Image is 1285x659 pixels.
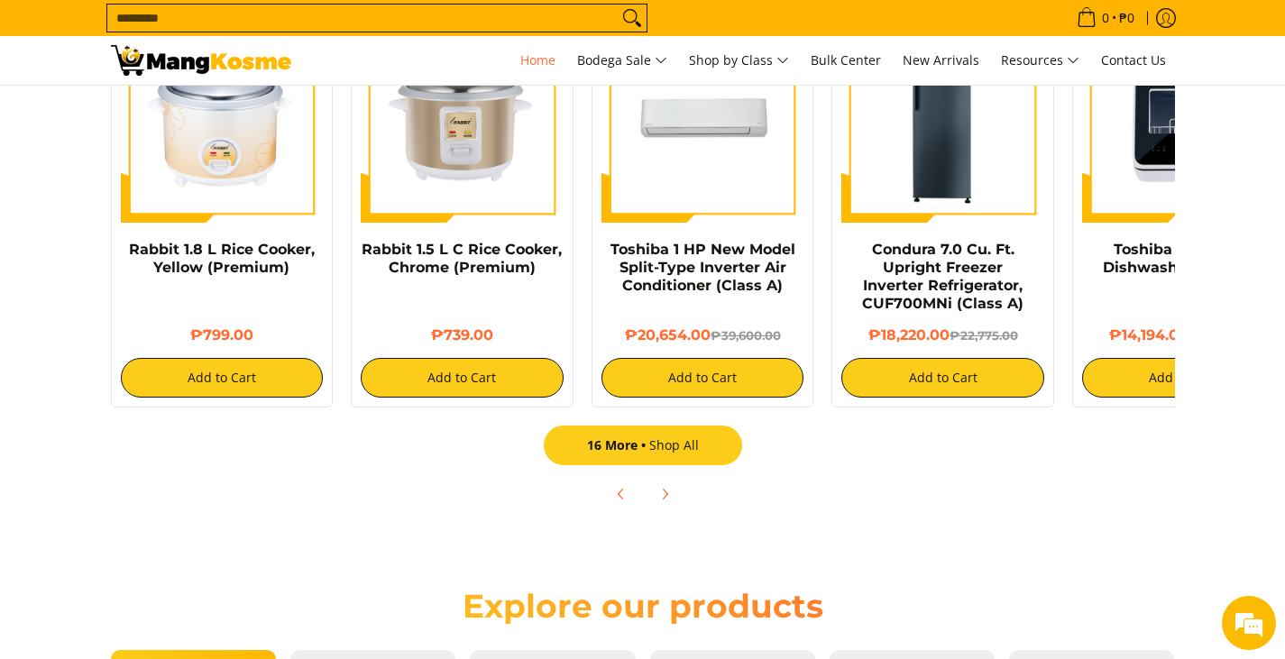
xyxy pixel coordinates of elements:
[362,241,562,276] a: Rabbit 1.5 L C Rice Cooker, Chrome (Premium)
[94,101,303,124] div: Chat with us now
[610,241,795,294] a: Toshiba 1 HP New Model Split-Type Inverter Air Conditioner (Class A)
[361,358,564,398] button: Add to Cart
[1116,12,1137,24] span: ₱0
[121,20,324,223] img: https://mangkosme.com/products/rabbit-1-8-l-rice-cooker-yellow-class-a
[511,36,564,85] a: Home
[601,474,641,514] button: Previous
[121,358,324,398] button: Add to Cart
[992,36,1088,85] a: Resources
[862,241,1023,312] a: Condura 7.0 Cu. Ft. Upright Freezer Inverter Refrigerator, CUF700MNi (Class A)
[689,50,789,72] span: Shop by Class
[1092,36,1175,85] a: Contact Us
[1082,20,1285,223] img: Toshiba Mini 4-Set Dishwasher (Class A)
[618,5,647,32] button: Search
[587,436,649,453] span: 16 More
[361,20,564,223] img: https://mangkosme.com/products/rabbit-1-5-l-c-rice-cooker-chrome-class-a
[680,36,798,85] a: Shop by Class
[811,51,881,69] span: Bulk Center
[1082,358,1285,398] button: Add to Cart
[577,50,667,72] span: Bodega Sale
[841,20,1044,223] img: Condura 7.0 Cu. Ft. Upright Freezer Inverter Refrigerator, CUF700MNi (Class A)
[1001,50,1079,72] span: Resources
[296,9,339,52] div: Minimize live chat window
[894,36,988,85] a: New Arrivals
[601,358,804,398] button: Add to Cart
[950,328,1018,343] del: ₱22,775.00
[711,328,781,343] del: ₱39,600.00
[520,51,555,69] span: Home
[802,36,890,85] a: Bulk Center
[601,20,804,223] img: Toshiba 1 HP New Model Split-Type Inverter Air Conditioner (Class A)
[841,326,1044,344] h6: ₱18,220.00
[309,36,1175,85] nav: Main Menu
[111,45,291,76] img: Mang Kosme: Your Home Appliances Warehouse Sale Partner!
[9,454,344,517] textarea: Type your message and hit 'Enter'
[645,474,684,514] button: Next
[105,208,249,390] span: We're online!
[1101,51,1166,69] span: Contact Us
[129,241,315,276] a: Rabbit 1.8 L Rice Cooker, Yellow (Premium)
[601,326,804,344] h6: ₱20,654.00
[381,586,904,627] h2: Explore our products
[903,51,979,69] span: New Arrivals
[121,326,324,344] h6: ₱799.00
[361,326,564,344] h6: ₱739.00
[568,36,676,85] a: Bodega Sale
[1082,326,1285,344] h6: ₱14,194.00
[841,358,1044,398] button: Add to Cart
[1103,241,1264,276] a: Toshiba Mini 4-Set Dishwasher (Class A)
[1099,12,1112,24] span: 0
[1071,8,1140,28] span: •
[544,426,742,465] a: 16 MoreShop All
